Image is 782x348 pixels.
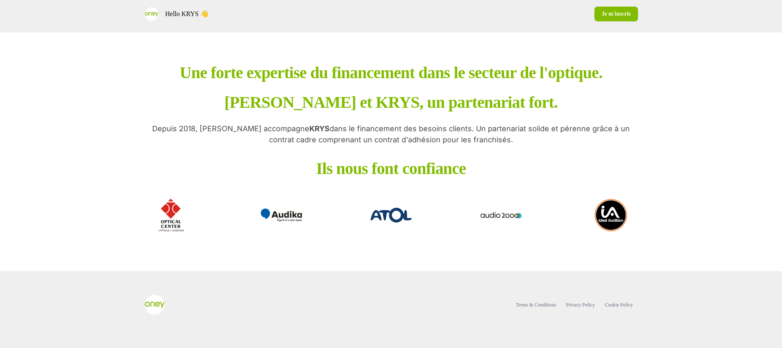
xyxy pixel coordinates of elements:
[316,158,466,179] p: Ils nous font confiance
[144,123,638,145] p: Depuis 2018, [PERSON_NAME] accompagne dans le financement des besoins clients. Un partenariat sol...
[594,7,638,21] a: Je m'inscris
[165,9,209,19] p: Hello KRYS 👋
[180,65,603,110] p: Une forte expertise du financement dans le secteur de l'optique. [PERSON_NAME] et KRYS, un parten...
[600,297,638,312] a: Cookie Policy
[511,297,561,312] a: Terms & Conditions
[561,297,600,312] a: Privacy Policy
[309,124,330,133] strong: KRYS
